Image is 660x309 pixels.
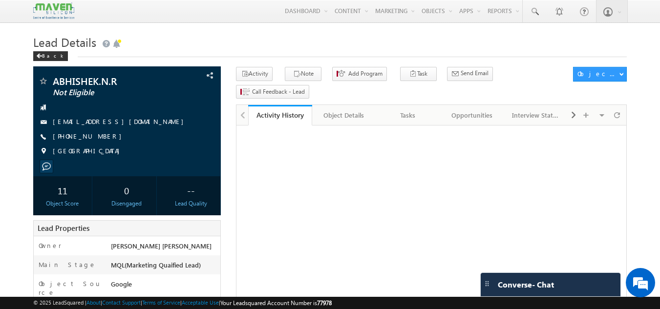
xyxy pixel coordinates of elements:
a: Terms of Service [142,299,180,306]
span: Send Email [461,69,489,78]
label: Owner [39,241,62,250]
div: -- [164,181,218,199]
button: Note [285,67,321,81]
span: [PHONE_NUMBER] [53,132,127,142]
span: 77978 [317,299,332,307]
span: [GEOGRAPHIC_DATA] [53,146,125,156]
a: Interview Status [504,105,568,125]
label: Main Stage [39,260,96,269]
a: Tasks [376,105,440,125]
div: 0 [100,181,154,199]
span: Call Feedback - Lead [252,87,305,96]
span: [PERSON_NAME] [PERSON_NAME] [111,242,212,250]
span: Add Program [348,69,383,78]
img: Custom Logo [33,2,74,20]
div: Tasks [384,109,431,121]
span: Lead Details [33,34,96,50]
div: Disengaged [100,199,154,208]
div: Lead Quality [164,199,218,208]
span: Converse - Chat [498,280,554,289]
span: Not Eligible [53,88,169,98]
span: © 2025 LeadSquared | | | | | [33,298,332,308]
div: Opportunities [448,109,495,121]
button: Send Email [447,67,493,81]
div: Back [33,51,68,61]
a: About [86,299,101,306]
button: Task [400,67,437,81]
button: Add Program [332,67,387,81]
img: carter-drag [483,280,491,288]
span: Lead Properties [38,223,89,233]
a: Contact Support [102,299,141,306]
a: Object Details [312,105,376,125]
a: Opportunities [440,105,504,125]
div: Object Score [36,199,90,208]
div: Interview Status [512,109,559,121]
button: Call Feedback - Lead [236,85,309,99]
div: 11 [36,181,90,199]
button: Activity [236,67,273,81]
a: [EMAIL_ADDRESS][DOMAIN_NAME] [53,117,189,125]
button: Object Actions [573,67,627,82]
span: ABHISHEK.N.R [53,76,169,86]
span: Your Leadsquared Account Number is [220,299,332,307]
div: Object Details [320,109,367,121]
a: Acceptable Use [182,299,219,306]
div: Activity History [255,110,305,120]
label: Object Source [39,279,102,297]
div: Object Actions [577,69,619,78]
div: Google [108,279,221,293]
a: Back [33,51,73,59]
a: Activity History [248,105,312,125]
div: MQL(Marketing Quaified Lead) [108,260,221,274]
